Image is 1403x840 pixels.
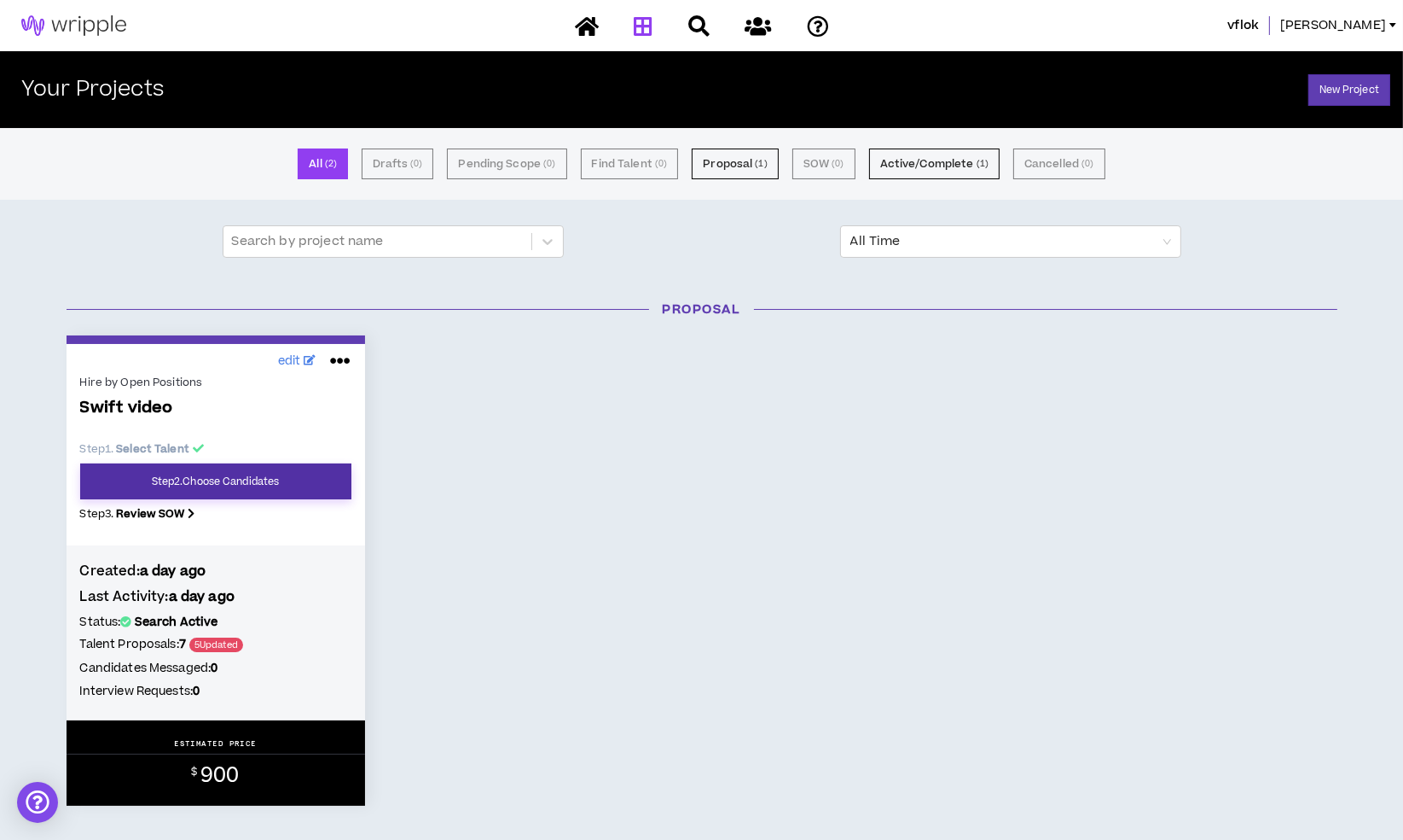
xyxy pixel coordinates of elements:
small: ( 1 ) [977,156,988,172]
b: a day ago [169,587,235,606]
h2: Your Projects [21,78,164,102]
small: ( 0 ) [1081,156,1093,172]
h5: Status: [80,613,351,632]
h5: Candidates Messaged: [80,659,351,678]
h4: Last Activity: [80,587,351,606]
p: Step 1 . [80,441,351,457]
small: ( 0 ) [655,156,667,172]
span: vflok [1227,16,1259,35]
button: All (2) [298,149,348,179]
p: Step 3 . [80,506,351,522]
a: New Project [1308,74,1390,106]
b: 0 [211,660,217,677]
p: ESTIMATED PRICE [174,738,257,749]
div: Open Intercom Messenger [17,782,58,823]
a: Step2.Choose Candidates [80,464,351,499]
span: Swift video [80,399,351,418]
a: edit [274,348,321,375]
div: Hire by Open Positions [80,375,351,390]
b: 0 [193,683,200,700]
h5: Interview Requests: [80,682,351,701]
h4: Created: [80,562,351,580]
small: ( 0 ) [543,156,555,172]
button: Proposal (1) [692,149,778,179]
span: edit [278,353,301,370]
b: Search Active [135,614,218,631]
button: Find Talent (0) [581,149,679,179]
span: 5 Updated [189,638,243,652]
sup: $ [192,765,198,779]
button: Cancelled (0) [1013,149,1105,179]
span: [PERSON_NAME] [1280,16,1386,35]
small: ( 0 ) [832,156,844,172]
b: a day ago [140,562,206,580]
span: All Time [850,226,1171,257]
h5: Talent Proposals: [80,635,351,655]
button: SOW (0) [792,149,855,179]
b: Select Talent [116,441,189,457]
span: 900 [200,761,240,790]
button: Pending Scope (0) [447,149,566,179]
b: Review SOW [116,506,184,522]
button: Drafts (0) [362,149,433,179]
button: Active/Complete (1) [869,149,1000,179]
b: 7 [179,636,186,653]
h3: Proposal [54,300,1350,318]
small: ( 2 ) [325,156,337,172]
small: ( 1 ) [755,156,767,172]
small: ( 0 ) [410,156,422,172]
